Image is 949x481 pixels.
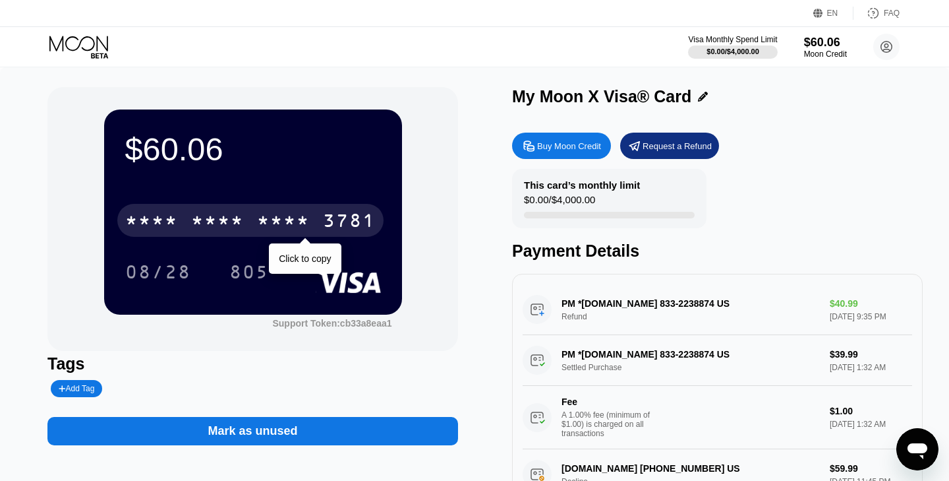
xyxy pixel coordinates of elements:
[688,35,777,59] div: Visa Monthly Spend Limit$0.00/$4,000.00
[827,9,838,18] div: EN
[59,384,94,393] div: Add Tag
[323,212,376,233] div: 3781
[523,386,912,449] div: FeeA 1.00% fee (minimum of $1.00) is charged on all transactions$1.00[DATE] 1:32 AM
[620,133,719,159] div: Request a Refund
[47,404,458,445] div: Mark as unused
[561,410,660,438] div: A 1.00% fee (minimum of $1.00) is charged on all transactions
[561,397,654,407] div: Fee
[804,49,847,59] div: Moon Credit
[804,36,847,49] div: $60.06
[208,424,297,439] div: Mark as unused
[853,7,900,20] div: FAQ
[125,131,381,168] div: $60.06
[688,35,777,44] div: Visa Monthly Spend Limit
[896,428,938,470] iframe: Button to launch messaging window
[115,255,201,288] div: 08/28
[512,87,691,106] div: My Moon X Visa® Card
[830,406,912,416] div: $1.00
[279,253,331,264] div: Click to copy
[512,133,611,159] div: Buy Moon Credit
[47,354,458,373] div: Tags
[272,318,391,329] div: Support Token:cb33a8eaa1
[804,36,847,59] div: $60.06Moon Credit
[272,318,391,329] div: Support Token: cb33a8eaa1
[51,380,102,397] div: Add Tag
[524,179,640,191] div: This card’s monthly limit
[125,263,191,284] div: 08/28
[813,7,853,20] div: EN
[219,255,279,288] div: 805
[524,194,595,212] div: $0.00 / $4,000.00
[537,141,601,152] div: Buy Moon Credit
[229,263,269,284] div: 805
[512,241,923,261] div: Payment Details
[706,48,759,55] div: $0.00 / $4,000.00
[884,9,900,18] div: FAQ
[643,141,712,152] div: Request a Refund
[830,420,912,429] div: [DATE] 1:32 AM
